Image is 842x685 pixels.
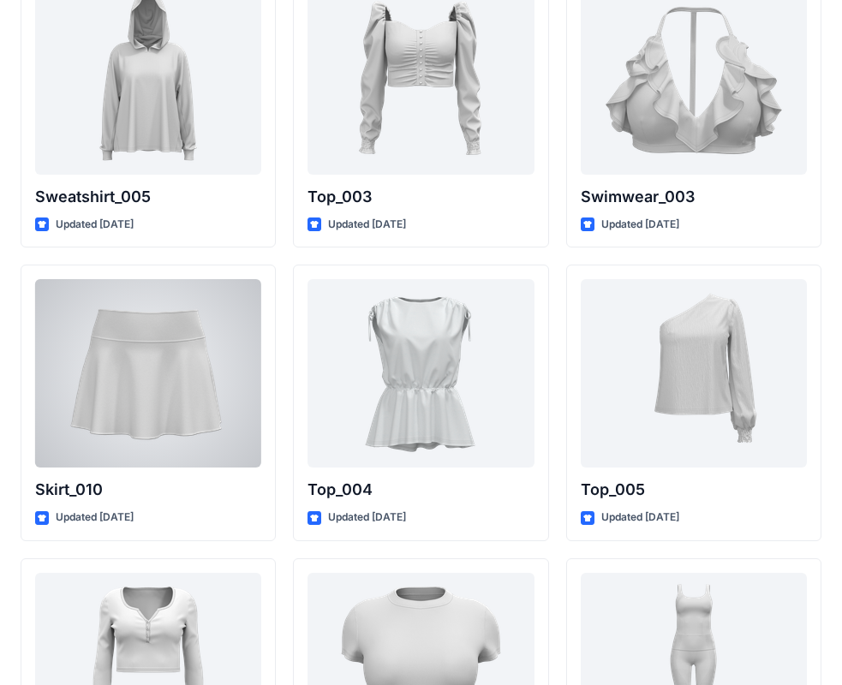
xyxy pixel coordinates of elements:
p: Top_004 [308,478,534,502]
p: Top_003 [308,185,534,209]
p: Updated [DATE] [56,216,134,234]
p: Sweatshirt_005 [35,185,261,209]
p: Swimwear_003 [581,185,807,209]
a: Top_005 [581,279,807,468]
p: Updated [DATE] [328,509,406,527]
p: Updated [DATE] [601,216,679,234]
p: Updated [DATE] [601,509,679,527]
a: Top_004 [308,279,534,468]
p: Updated [DATE] [56,509,134,527]
p: Skirt_010 [35,478,261,502]
a: Skirt_010 [35,279,261,468]
p: Top_005 [581,478,807,502]
p: Updated [DATE] [328,216,406,234]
